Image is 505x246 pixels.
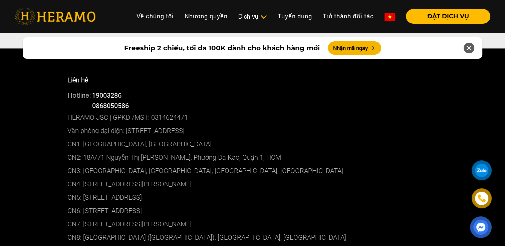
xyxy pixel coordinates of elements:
[317,9,379,23] a: Trở thành đối tác
[67,231,438,244] p: CN8: [GEOGRAPHIC_DATA] ([GEOGRAPHIC_DATA]), [GEOGRAPHIC_DATA], [GEOGRAPHIC_DATA]
[67,75,438,85] p: Liên hệ
[67,204,438,217] p: CN6: [STREET_ADDRESS]
[67,177,438,191] p: CN4: [STREET_ADDRESS][PERSON_NAME]
[406,9,490,24] button: ĐẶT DỊCH VỤ
[67,217,438,231] p: CN7: [STREET_ADDRESS][PERSON_NAME]
[67,151,438,164] p: CN2: 18A/71 Nguyễn Thị [PERSON_NAME], Phường Đa Kao, Quận 1, HCM
[401,13,490,19] a: ĐẶT DỊCH VỤ
[15,8,95,25] img: heramo-logo.png
[67,191,438,204] p: CN5: [STREET_ADDRESS]
[124,43,320,53] span: Freeship 2 chiều, tối đa 100K dành cho khách hàng mới
[67,91,91,99] span: Hotline:
[473,189,491,207] a: phone-icon
[67,137,438,151] p: CN1: [GEOGRAPHIC_DATA], [GEOGRAPHIC_DATA]
[272,9,317,23] a: Tuyển dụng
[131,9,179,23] a: Về chúng tôi
[478,195,486,202] img: phone-icon
[260,14,267,20] img: subToggleIcon
[179,9,233,23] a: Nhượng quyền
[67,124,438,137] p: Văn phòng đại diện: [STREET_ADDRESS]
[238,12,267,21] div: Dịch vụ
[92,101,129,110] span: 0868050586
[328,41,381,55] button: Nhận mã ngay
[92,91,121,99] a: 19003286
[67,164,438,177] p: CN3: [GEOGRAPHIC_DATA], [GEOGRAPHIC_DATA], [GEOGRAPHIC_DATA], [GEOGRAPHIC_DATA]
[67,111,438,124] p: HERAMO JSC | GPKD /MST: 0314624471
[385,13,395,21] img: vn-flag.png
